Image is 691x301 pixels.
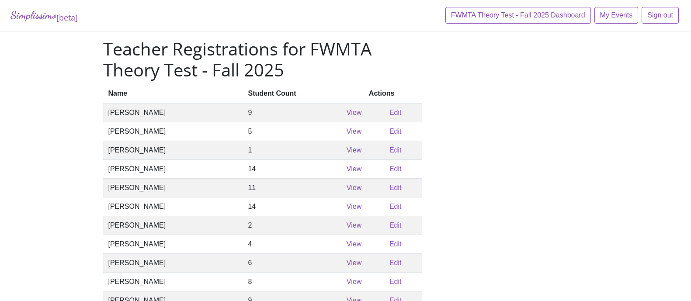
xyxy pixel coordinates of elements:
td: [PERSON_NAME] [103,235,243,253]
td: [PERSON_NAME] [103,159,243,178]
a: Edit [389,259,402,266]
a: Simplissimo[beta] [10,7,78,24]
td: [PERSON_NAME] [103,141,243,159]
td: 9 [243,103,341,122]
td: [PERSON_NAME] [103,197,243,216]
th: Student Count [243,84,341,103]
td: [PERSON_NAME] [103,178,243,197]
a: View [347,146,361,154]
a: Edit [389,109,402,116]
td: 14 [243,197,341,216]
a: Edit [389,128,402,135]
td: 4 [243,235,341,253]
td: [PERSON_NAME] [103,253,243,272]
a: My Events [594,7,639,24]
a: Edit [389,184,402,191]
td: 5 [243,122,341,141]
a: View [347,278,361,285]
a: Sign out [642,7,679,24]
td: 8 [243,272,341,291]
th: Name [103,84,243,103]
a: Edit [389,165,402,173]
td: 2 [243,216,341,235]
a: FWMTA Theory Test - Fall 2025 Dashboard [445,7,591,24]
a: View [347,240,361,248]
a: Edit [389,203,402,210]
td: [PERSON_NAME] [103,122,243,141]
a: Edit [389,240,402,248]
td: [PERSON_NAME] [103,103,243,122]
a: View [347,221,361,229]
td: 11 [243,178,341,197]
a: View [347,165,361,173]
a: View [347,109,361,116]
h1: Teacher Registrations for FWMTA Theory Test - Fall 2025 [103,38,422,80]
td: 6 [243,253,341,272]
th: Actions [341,84,422,103]
a: Edit [389,146,402,154]
a: View [347,259,361,266]
a: Edit [389,278,402,285]
td: [PERSON_NAME] [103,216,243,235]
sub: [beta] [56,12,78,23]
td: [PERSON_NAME] [103,272,243,291]
a: View [347,203,361,210]
a: View [347,184,361,191]
td: 1 [243,141,341,159]
td: 14 [243,159,341,178]
a: Edit [389,221,402,229]
a: View [347,128,361,135]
